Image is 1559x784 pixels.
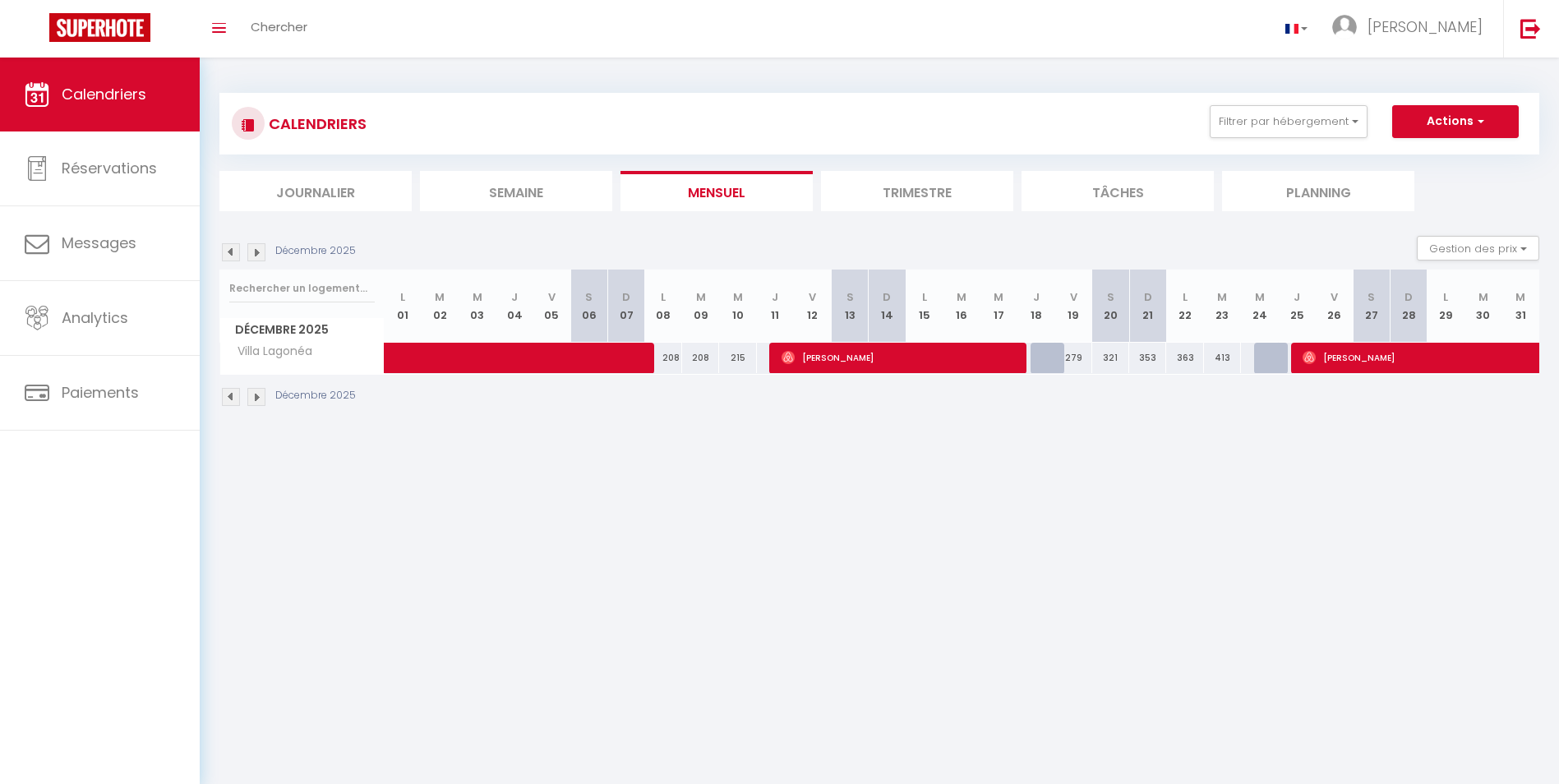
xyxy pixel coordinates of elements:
[1107,289,1114,305] abbr: S
[772,289,778,305] abbr: J
[1204,343,1241,373] div: 413
[1217,289,1227,305] abbr: M
[275,388,356,404] p: Décembre 2025
[1092,343,1129,373] div: 321
[994,289,1003,305] abbr: M
[782,342,1016,373] span: [PERSON_NAME]
[265,105,367,142] h3: CALENDRIERS
[400,289,405,305] abbr: L
[733,289,743,305] abbr: M
[1129,343,1166,373] div: 353
[757,270,794,343] th: 11
[1390,270,1427,343] th: 28
[422,270,459,343] th: 02
[1092,270,1129,343] th: 20
[275,243,356,259] p: Décembre 2025
[682,343,719,373] div: 208
[1520,18,1541,39] img: logout
[62,233,136,253] span: Messages
[682,270,719,343] th: 09
[1022,171,1214,211] li: Tâches
[219,171,412,211] li: Journalier
[1316,270,1353,343] th: 26
[496,270,533,343] th: 04
[696,289,706,305] abbr: M
[62,84,146,104] span: Calendriers
[943,270,980,343] th: 16
[831,270,868,343] th: 13
[251,18,307,35] span: Chercher
[1353,270,1390,343] th: 27
[1404,289,1413,305] abbr: D
[1144,289,1152,305] abbr: D
[1392,105,1519,138] button: Actions
[62,158,157,178] span: Réservations
[223,343,316,361] span: Villa Lagonéa
[229,274,375,303] input: Rechercher un logement...
[719,270,756,343] th: 10
[1210,105,1368,138] button: Filtrer par hébergement
[62,382,139,403] span: Paiements
[719,343,756,373] div: 215
[922,289,927,305] abbr: L
[622,289,630,305] abbr: D
[1294,289,1300,305] abbr: J
[473,289,482,305] abbr: M
[1204,270,1241,343] th: 23
[1278,270,1315,343] th: 25
[1054,343,1091,373] div: 279
[883,289,891,305] abbr: D
[957,289,966,305] abbr: M
[607,270,644,343] th: 07
[980,270,1017,343] th: 17
[570,270,607,343] th: 06
[1183,289,1188,305] abbr: L
[1428,270,1464,343] th: 29
[385,270,422,343] th: 01
[511,289,518,305] abbr: J
[1241,270,1278,343] th: 24
[1129,270,1166,343] th: 21
[661,289,666,305] abbr: L
[548,289,556,305] abbr: V
[435,289,445,305] abbr: M
[1070,289,1077,305] abbr: V
[220,318,384,342] span: Décembre 2025
[49,13,150,42] img: Super Booking
[1332,15,1357,39] img: ...
[809,289,816,305] abbr: V
[1501,270,1539,343] th: 31
[1417,236,1539,261] button: Gestion des prix
[1331,289,1338,305] abbr: V
[1368,289,1375,305] abbr: S
[1368,16,1483,37] span: [PERSON_NAME]
[846,289,854,305] abbr: S
[645,270,682,343] th: 08
[869,270,906,343] th: 14
[1166,270,1203,343] th: 22
[533,270,570,343] th: 05
[1033,289,1040,305] abbr: J
[459,270,496,343] th: 03
[794,270,831,343] th: 12
[1443,289,1448,305] abbr: L
[1255,289,1265,305] abbr: M
[420,171,612,211] li: Semaine
[585,289,593,305] abbr: S
[1017,270,1054,343] th: 18
[821,171,1013,211] li: Trimestre
[620,171,813,211] li: Mensuel
[1222,171,1414,211] li: Planning
[906,270,943,343] th: 15
[1464,270,1501,343] th: 30
[1054,270,1091,343] th: 19
[1478,289,1488,305] abbr: M
[1166,343,1203,373] div: 363
[1515,289,1525,305] abbr: M
[62,307,128,328] span: Analytics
